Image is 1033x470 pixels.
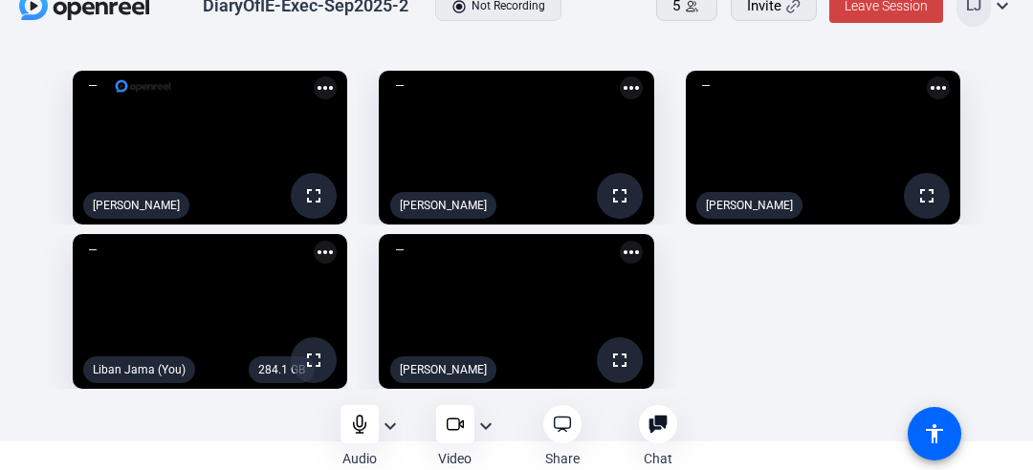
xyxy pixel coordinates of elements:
div: [PERSON_NAME] [390,356,496,383]
mat-icon: more_horiz [314,76,337,99]
div: Chat [644,449,672,468]
div: Liban Jama (You) [83,356,195,383]
mat-icon: fullscreen [302,184,325,207]
img: logo [114,76,172,96]
div: Audio [342,449,377,468]
mat-icon: fullscreen [608,184,631,207]
mat-icon: expand_more [379,415,402,438]
mat-icon: expand_more [474,415,497,438]
div: Video [438,449,472,468]
div: 284.1 GB [249,356,315,383]
mat-icon: fullscreen [608,349,631,372]
div: [PERSON_NAME] [390,192,496,219]
div: [PERSON_NAME] [83,192,189,219]
mat-icon: accessibility [923,422,946,445]
div: Share [545,449,580,468]
mat-icon: more_horiz [314,241,337,264]
mat-icon: fullscreen [302,349,325,372]
mat-icon: fullscreen [915,184,938,207]
div: [PERSON_NAME] [696,192,802,219]
mat-icon: more_horiz [620,76,643,99]
mat-icon: more_horiz [927,76,950,99]
mat-icon: more_horiz [620,241,643,264]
